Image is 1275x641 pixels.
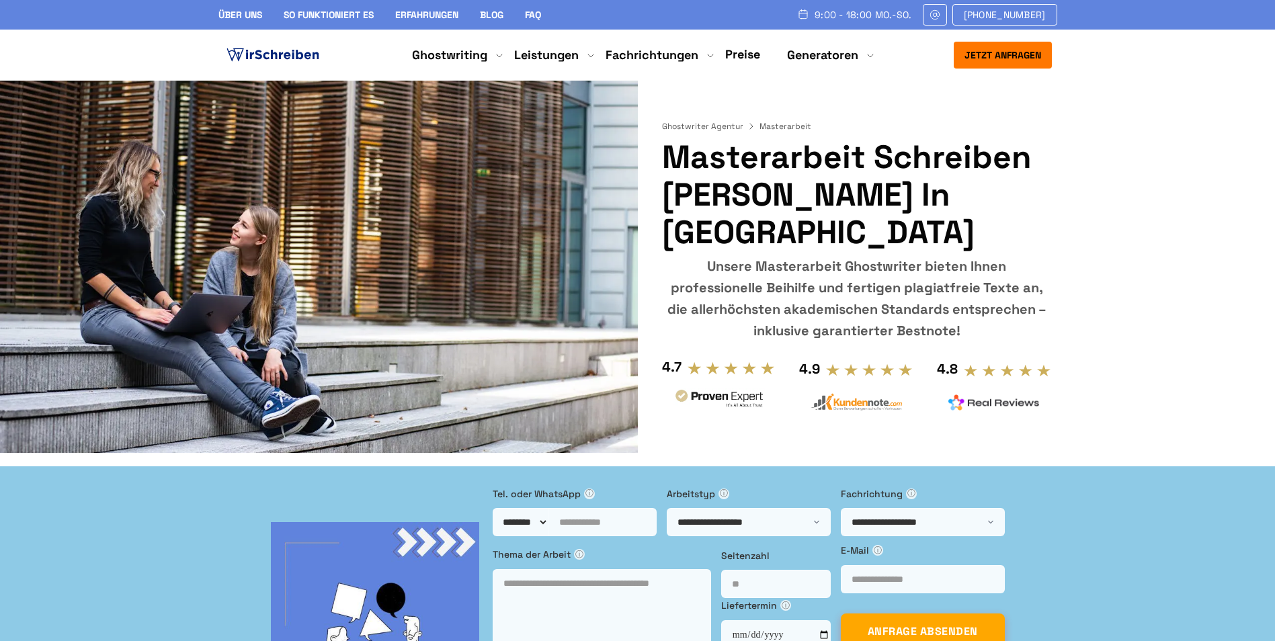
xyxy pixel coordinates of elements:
a: Fachrichtungen [606,47,698,63]
div: 4.7 [662,356,682,378]
a: Über uns [218,9,262,21]
a: So funktioniert es [284,9,374,21]
span: Masterarbeit [759,121,811,132]
a: FAQ [525,9,541,21]
h1: Masterarbeit Schreiben [PERSON_NAME] in [GEOGRAPHIC_DATA] [662,138,1051,251]
img: stars [825,363,913,378]
span: ⓘ [872,545,883,556]
div: Unsere Masterarbeit Ghostwriter bieten Ihnen professionelle Beihilfe und fertigen plagiatfreie Te... [662,255,1051,341]
img: provenexpert [673,388,765,413]
span: ⓘ [718,488,729,499]
span: 9:00 - 18:00 Mo.-So. [815,9,912,20]
button: Jetzt anfragen [954,42,1052,69]
a: Blog [480,9,503,21]
label: Liefertermin [721,598,831,613]
a: Ghostwriter Agentur [662,121,757,132]
a: Ghostwriting [412,47,487,63]
label: E-Mail [841,543,1005,558]
a: Preise [725,46,760,62]
a: [PHONE_NUMBER] [952,4,1057,26]
a: Erfahrungen [395,9,458,21]
img: kundennote [811,393,902,411]
label: Seitenzahl [721,548,831,563]
a: Leistungen [514,47,579,63]
img: logo ghostwriter-österreich [224,45,322,65]
label: Thema der Arbeit [493,547,711,562]
label: Arbeitstyp [667,486,831,501]
span: ⓘ [780,600,791,611]
span: [PHONE_NUMBER] [964,9,1046,20]
img: Email [929,9,941,20]
img: stars [687,361,775,376]
a: Generatoren [787,47,858,63]
label: Fachrichtung [841,486,1005,501]
span: ⓘ [906,488,917,499]
span: ⓘ [584,488,595,499]
div: 4.8 [937,358,958,380]
span: ⓘ [574,549,585,560]
div: 4.9 [799,358,820,380]
label: Tel. oder WhatsApp [493,486,657,501]
img: realreviews [948,394,1040,411]
img: Schedule [797,9,809,19]
img: stars [963,364,1051,378]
